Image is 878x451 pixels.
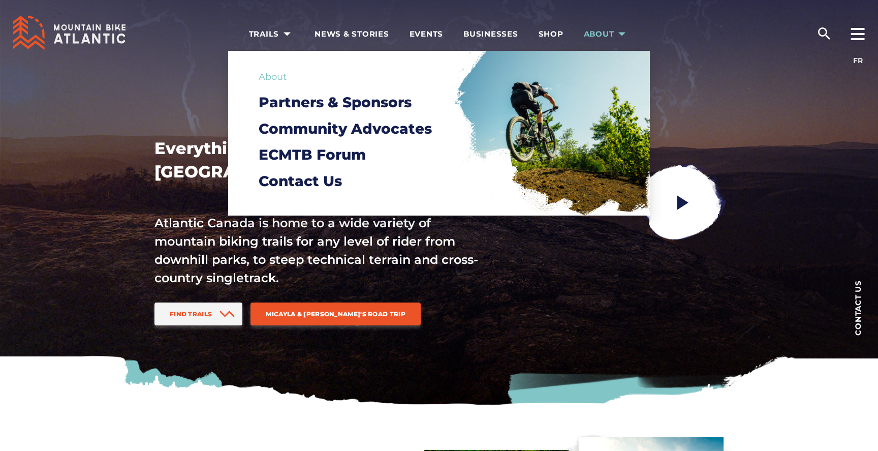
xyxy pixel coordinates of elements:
[410,29,444,39] span: Events
[170,310,212,318] span: Find Trails
[154,303,242,325] a: Find Trails
[539,29,563,39] span: Shop
[259,119,457,138] a: Community Advocates
[266,310,405,318] span: Micayla & [PERSON_NAME]'s Road Trip
[854,280,862,336] span: Contact us
[259,145,457,164] a: ECMTB Forum
[250,303,421,325] a: Micayla & [PERSON_NAME]'s Road Trip
[853,56,863,65] a: FR
[584,29,630,39] span: About
[259,94,412,111] span: Partners & Sponsors
[259,93,457,111] a: Partners & Sponsors
[259,71,287,82] a: About
[249,29,295,39] span: Trails
[154,214,480,287] p: Atlantic Canada is home to a wide variety of mountain biking trails for any level of rider from d...
[674,193,692,212] ion-icon: play
[259,172,457,190] a: Contact Us
[259,146,366,163] span: ECMTB Forum
[463,29,518,39] span: Businesses
[259,172,342,190] span: Contact Us
[259,120,432,137] span: Community Advocates
[816,25,832,42] ion-icon: search
[837,264,878,351] a: Contact us
[280,27,294,41] ion-icon: arrow dropdown
[315,29,389,39] span: News & Stories
[615,27,629,41] ion-icon: arrow dropdown
[154,137,480,184] h1: Everything Mountain Biking in [GEOGRAPHIC_DATA].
